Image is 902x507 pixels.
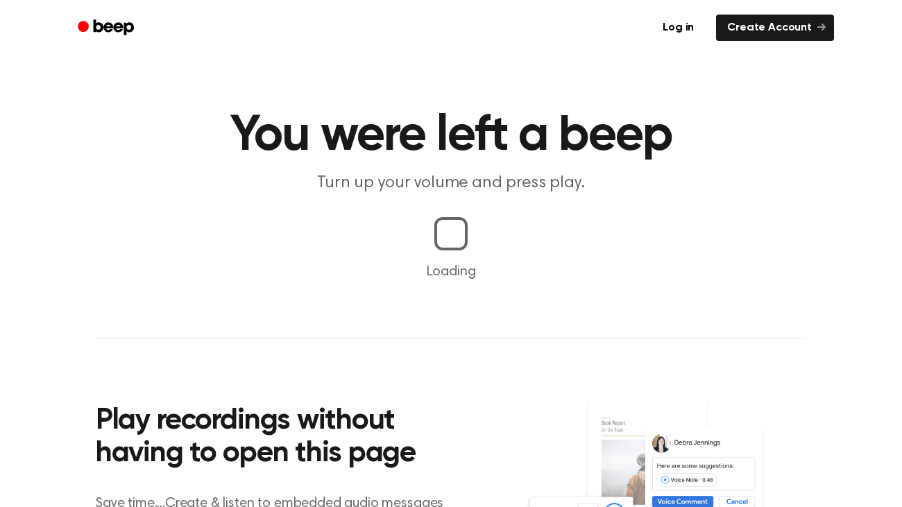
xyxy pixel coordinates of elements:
[716,15,834,41] a: Create Account
[96,111,806,161] h1: You were left a beep
[96,405,470,471] h2: Play recordings without having to open this page
[185,172,717,195] p: Turn up your volume and press play.
[17,261,885,282] p: Loading
[68,15,146,42] a: Beep
[649,12,708,44] a: Log in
